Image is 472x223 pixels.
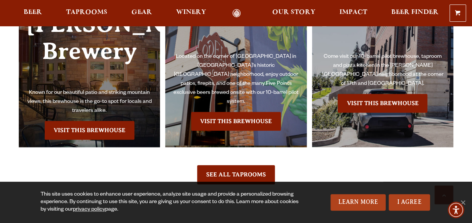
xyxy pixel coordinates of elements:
a: Our Story [267,9,320,18]
div: Accessibility Menu [448,202,464,218]
span: Beer Finder [391,9,439,15]
a: privacy policy [73,207,105,213]
span: Winery [176,9,206,15]
a: Taprooms [61,9,112,18]
a: Visit the Fort Collin's Brewery & Taproom [45,121,134,140]
p: Known for our beautiful patio and striking mountain views, this brewhouse is the go-to spot for l... [26,89,152,116]
a: Winery [171,9,211,18]
div: This site uses cookies to enhance user experience, analyze site usage and provide a personalized ... [41,191,301,214]
a: Learn More [330,194,386,211]
a: Visit the Five Points Brewhouse [191,112,281,131]
span: Impact [339,9,367,15]
a: Beer Finder [386,9,443,18]
a: Odell Home [223,9,251,18]
a: Visit the Sloan’s Lake Brewhouse [338,94,427,113]
a: Beer [19,9,47,18]
a: Impact [335,9,372,18]
a: See All Taprooms [197,165,275,184]
a: I Agree [389,194,430,211]
span: Beer [24,9,42,15]
p: Located on the corner of [GEOGRAPHIC_DATA] in [GEOGRAPHIC_DATA]’s historic [GEOGRAPHIC_DATA] neig... [173,53,299,107]
span: Gear [131,9,152,15]
p: Come visit our 10-barrel pilot brewhouse, taproom and pizza kitchen in the [PERSON_NAME][GEOGRAPH... [320,53,446,89]
span: Taprooms [66,9,107,15]
span: Our Story [272,9,315,15]
a: Gear [127,9,157,18]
